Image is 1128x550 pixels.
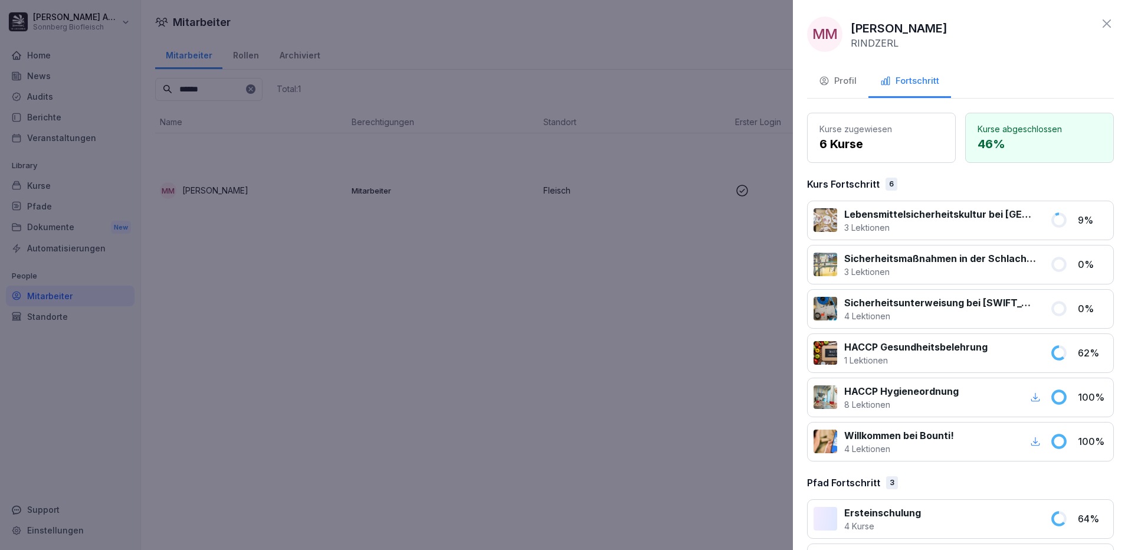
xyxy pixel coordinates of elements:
p: Kurs Fortschritt [807,177,880,191]
p: 4 Kurse [844,520,921,532]
p: 9 % [1078,213,1107,227]
p: Pfad Fortschritt [807,476,880,490]
p: Ersteinschulung [844,506,921,520]
p: [PERSON_NAME] [851,19,947,37]
p: 4 Lektionen [844,443,954,455]
p: RINDZERL [851,37,899,49]
p: 64 % [1078,512,1107,526]
p: 3 Lektionen [844,266,1036,278]
p: Kurse zugewiesen [819,123,943,135]
p: 62 % [1078,346,1107,360]
div: 3 [886,476,898,489]
p: Lebensmittelsicherheitskultur bei [GEOGRAPHIC_DATA] [844,207,1036,221]
p: 1 Lektionen [844,354,988,366]
p: 100 % [1078,434,1107,448]
p: 6 Kurse [819,135,943,153]
p: 8 Lektionen [844,398,959,411]
p: Sicherheitsunterweisung bei [SWIFT_CODE] [844,296,1036,310]
p: 0 % [1078,302,1107,316]
p: HACCP Gesundheitsbelehrung [844,340,988,354]
p: Willkommen bei Bounti! [844,428,954,443]
div: MM [807,17,842,52]
p: 3 Lektionen [844,221,1036,234]
p: Kurse abgeschlossen [978,123,1101,135]
p: 0 % [1078,257,1107,271]
p: 46 % [978,135,1101,153]
p: 100 % [1078,390,1107,404]
p: 4 Lektionen [844,310,1036,322]
div: 6 [886,178,897,191]
button: Profil [807,66,868,98]
button: Fortschritt [868,66,951,98]
p: Sicherheitsmaßnahmen in der Schlachtung und Zerlegung [844,251,1036,266]
p: HACCP Hygieneordnung [844,384,959,398]
div: Profil [819,74,857,88]
div: Fortschritt [880,74,939,88]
